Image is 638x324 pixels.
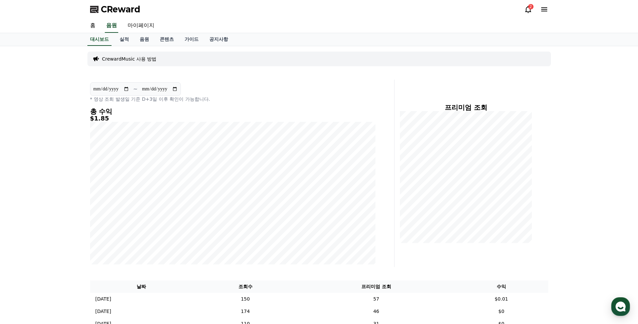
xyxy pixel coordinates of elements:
[298,305,454,318] td: 46
[179,33,204,46] a: 가이드
[86,212,129,229] a: 설정
[134,33,154,46] a: 음원
[103,222,112,228] span: 설정
[454,280,548,293] th: 수익
[85,19,101,33] a: 홈
[90,96,375,102] p: * 영상 조회 발생일 기준 D+3일 이후 확인이 가능합니다.
[95,308,111,315] p: [DATE]
[87,33,112,46] a: 대시보드
[193,305,298,318] td: 174
[204,33,233,46] a: 공지사항
[298,293,454,305] td: 57
[454,305,548,318] td: $0
[90,115,375,122] h5: $1.85
[193,280,298,293] th: 조회수
[528,4,534,9] div: 2
[21,222,25,228] span: 홈
[114,33,134,46] a: 실적
[90,280,193,293] th: 날짜
[102,56,157,62] a: CrewardMusic 사용 방법
[133,85,138,93] p: ~
[90,108,375,115] h4: 총 수익
[101,4,140,15] span: CReward
[154,33,179,46] a: 콘텐츠
[44,212,86,229] a: 대화
[2,212,44,229] a: 홈
[95,296,111,303] p: [DATE]
[298,280,454,293] th: 프리미엄 조회
[400,104,532,111] h4: 프리미엄 조회
[61,223,69,228] span: 대화
[454,293,548,305] td: $0.01
[193,293,298,305] td: 150
[90,4,140,15] a: CReward
[122,19,160,33] a: 마이페이지
[524,5,532,13] a: 2
[105,19,118,33] a: 음원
